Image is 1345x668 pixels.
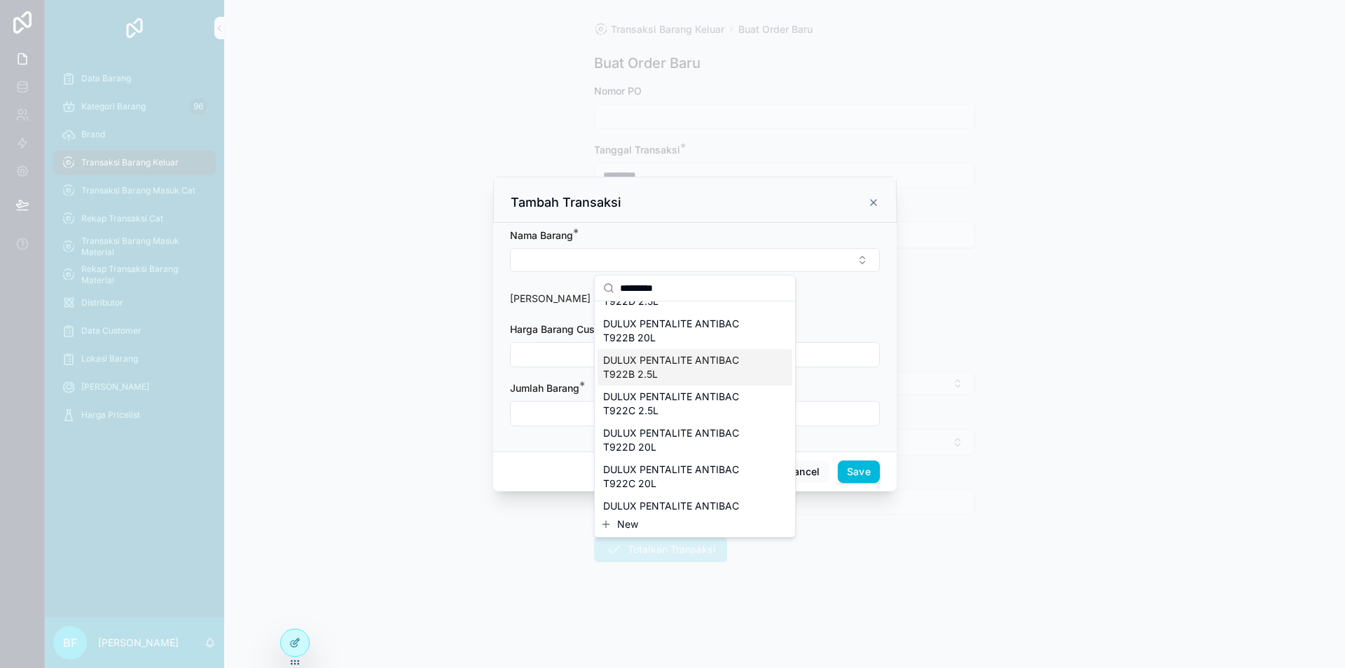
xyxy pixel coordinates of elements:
[603,390,770,418] span: DULUX PENTALITE ANTIBAC T922C 2.5L
[510,292,591,304] span: [PERSON_NAME]
[603,499,770,527] span: DULUX PENTALITE ANTIBAC T922A 2.5L
[600,517,789,531] button: New
[838,461,880,483] button: Save
[510,229,573,241] span: Nama Barang
[603,463,770,491] span: DULUX PENTALITE ANTIBAC T922C 20L
[617,517,638,531] span: New
[777,461,829,483] button: Cancel
[510,248,880,272] button: Select Button
[510,382,579,394] span: Jumlah Barang
[595,301,795,512] div: Suggestions
[603,426,770,454] span: DULUX PENTALITE ANTIBAC T922D 20L
[603,317,770,345] span: DULUX PENTALITE ANTIBAC T922B 20L
[510,323,612,335] span: Harga Barang Custom
[603,353,770,381] span: DULUX PENTALITE ANTIBAC T922B 2.5L
[511,194,621,211] h3: Tambah Transaksi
